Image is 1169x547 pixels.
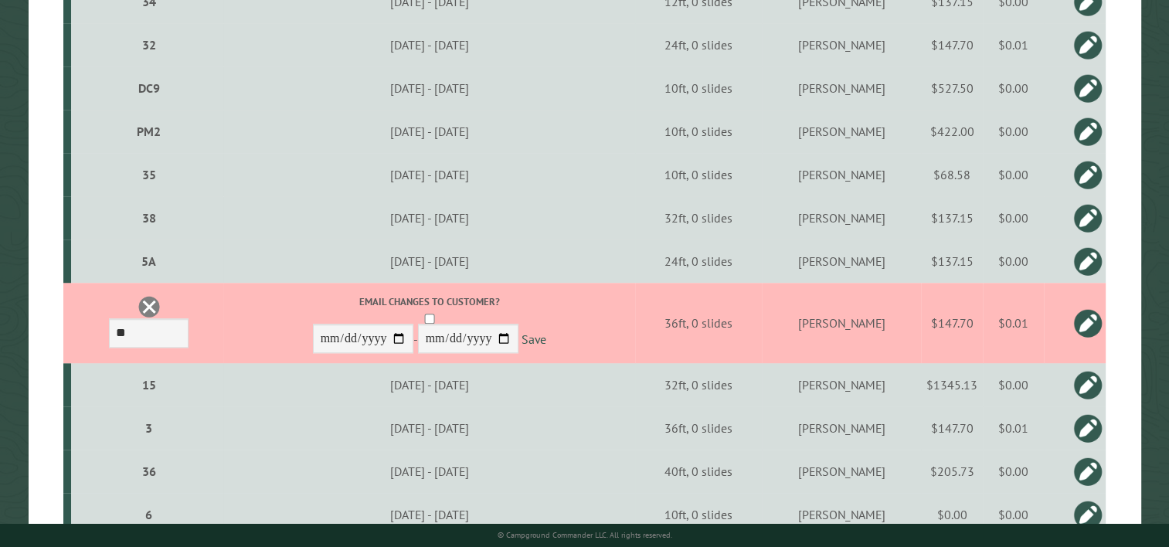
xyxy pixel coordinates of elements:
div: [DATE] - [DATE] [226,37,633,53]
td: $0.00 [983,493,1044,536]
label: Email changes to customer? [226,294,633,309]
div: PM2 [77,124,221,139]
div: [DATE] - [DATE] [226,80,633,96]
td: [PERSON_NAME] [762,23,922,66]
td: 36ft, 0 slides [635,406,761,450]
div: 32 [77,37,221,53]
td: $137.15 [921,196,983,240]
td: 32ft, 0 slides [635,196,761,240]
td: $0.00 [983,66,1044,110]
td: 40ft, 0 slides [635,450,761,493]
td: 24ft, 0 slides [635,23,761,66]
div: DC9 [77,80,221,96]
div: 35 [77,167,221,182]
td: $205.73 [921,450,983,493]
td: 10ft, 0 slides [635,153,761,196]
td: 24ft, 0 slides [635,240,761,283]
div: [DATE] - [DATE] [226,210,633,226]
a: Delete this reservation [138,295,161,318]
td: [PERSON_NAME] [762,196,922,240]
td: $137.15 [921,240,983,283]
div: [DATE] - [DATE] [226,464,633,479]
td: $147.70 [921,23,983,66]
td: [PERSON_NAME] [762,493,922,536]
div: 15 [77,377,221,392]
td: [PERSON_NAME] [762,450,922,493]
td: $0.00 [983,450,1044,493]
td: [PERSON_NAME] [762,406,922,450]
div: [DATE] - [DATE] [226,377,633,392]
td: $0.00 [983,240,1044,283]
td: $0.00 [983,363,1044,406]
td: $0.00 [983,110,1044,153]
td: 10ft, 0 slides [635,110,761,153]
div: - [226,294,633,357]
div: [DATE] - [DATE] [226,507,633,522]
td: $422.00 [921,110,983,153]
td: [PERSON_NAME] [762,240,922,283]
div: [DATE] - [DATE] [226,124,633,139]
td: [PERSON_NAME] [762,110,922,153]
td: 32ft, 0 slides [635,363,761,406]
div: 6 [77,507,221,522]
td: $0.00 [983,196,1044,240]
div: 36 [77,464,221,479]
td: $0.01 [983,406,1044,450]
td: [PERSON_NAME] [762,153,922,196]
td: [PERSON_NAME] [762,283,922,363]
small: © Campground Commander LLC. All rights reserved. [498,530,672,540]
td: $0.00 [921,493,983,536]
td: $0.00 [983,153,1044,196]
div: 3 [77,420,221,436]
td: [PERSON_NAME] [762,363,922,406]
td: $1345.13 [921,363,983,406]
td: 36ft, 0 slides [635,283,761,363]
td: $0.01 [983,283,1044,363]
div: [DATE] - [DATE] [226,420,633,436]
td: $527.50 [921,66,983,110]
div: [DATE] - [DATE] [226,253,633,269]
div: [DATE] - [DATE] [226,167,633,182]
td: $68.58 [921,153,983,196]
div: 5A [77,253,221,269]
div: 38 [77,210,221,226]
a: Save [522,331,546,347]
td: $147.70 [921,406,983,450]
td: 10ft, 0 slides [635,66,761,110]
td: $147.70 [921,283,983,363]
td: 10ft, 0 slides [635,493,761,536]
td: $0.01 [983,23,1044,66]
td: [PERSON_NAME] [762,66,922,110]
